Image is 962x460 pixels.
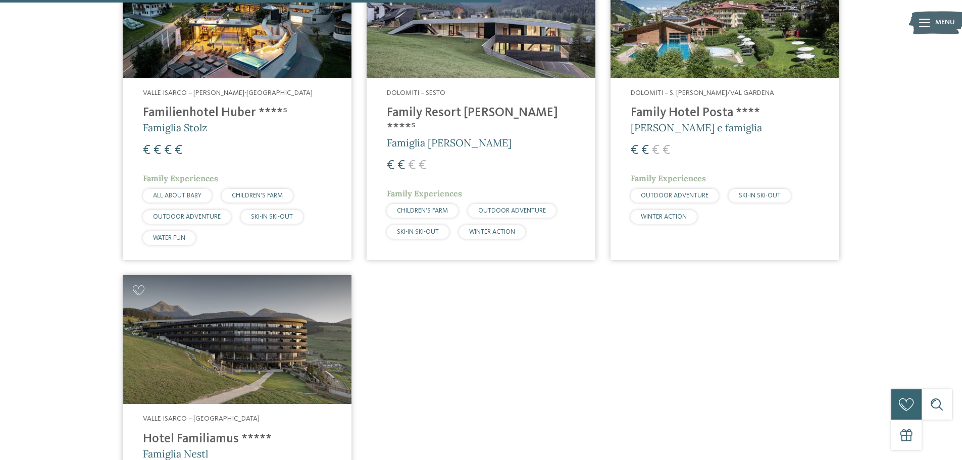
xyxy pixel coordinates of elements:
[143,89,313,96] span: Valle Isarco – [PERSON_NAME]-[GEOGRAPHIC_DATA]
[641,192,708,199] span: OUTDOOR ADVENTURE
[153,235,185,241] span: WATER FUN
[232,192,283,199] span: CHILDREN’S FARM
[469,229,515,235] span: WINTER ACTION
[419,159,426,172] span: €
[652,144,660,157] span: €
[641,214,687,220] span: WINTER ACTION
[663,144,670,157] span: €
[143,121,207,134] span: Famiglia Stolz
[397,229,439,235] span: SKI-IN SKI-OUT
[143,415,260,422] span: Valle Isarco – [GEOGRAPHIC_DATA]
[631,173,706,183] span: Family Experiences
[143,173,218,183] span: Family Experiences
[641,144,649,157] span: €
[123,275,351,404] img: Cercate un hotel per famiglie? Qui troverete solo i migliori!
[387,159,394,172] span: €
[397,159,405,172] span: €
[631,144,638,157] span: €
[631,89,774,96] span: Dolomiti – S. [PERSON_NAME]/Val Gardena
[397,208,448,214] span: CHILDREN’S FARM
[387,89,445,96] span: Dolomiti – Sesto
[143,447,208,460] span: Famiglia Nestl
[387,188,462,198] span: Family Experiences
[387,106,575,136] h4: Family Resort [PERSON_NAME] ****ˢ
[478,208,546,214] span: OUTDOOR ADVENTURE
[408,159,416,172] span: €
[143,144,150,157] span: €
[175,144,182,157] span: €
[153,214,221,220] span: OUTDOOR ADVENTURE
[631,106,819,121] h4: Family Hotel Posta ****
[153,192,201,199] span: ALL ABOUT BABY
[631,121,762,134] span: [PERSON_NAME] e famiglia
[164,144,172,157] span: €
[387,136,512,149] span: Famiglia [PERSON_NAME]
[143,106,331,121] h4: Familienhotel Huber ****ˢ
[739,192,781,199] span: SKI-IN SKI-OUT
[154,144,161,157] span: €
[251,214,293,220] span: SKI-IN SKI-OUT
